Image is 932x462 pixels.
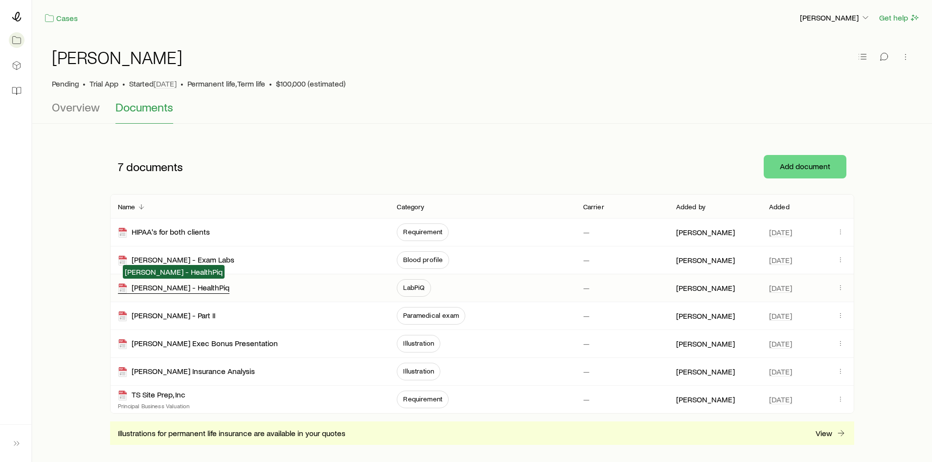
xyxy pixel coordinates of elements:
[118,227,210,238] div: HIPAA's for both clients
[769,339,792,349] span: [DATE]
[676,227,735,237] p: [PERSON_NAME]
[583,283,590,293] p: —
[583,339,590,349] p: —
[769,255,792,265] span: [DATE]
[815,428,846,439] a: View
[187,79,265,88] span: Permanent life, Term life
[44,13,78,24] a: Cases
[816,428,832,438] p: View
[118,428,345,438] span: Illustrations for permanent life insurance are available in your quotes
[769,367,792,376] span: [DATE]
[269,79,272,88] span: •
[764,155,846,178] button: Add document
[676,283,735,293] p: [PERSON_NAME]
[126,160,183,174] span: documents
[769,311,792,321] span: [DATE]
[118,255,234,266] div: [PERSON_NAME] - Exam Labs
[52,47,182,67] h1: [PERSON_NAME]
[403,311,459,319] span: Paramedical exam
[583,395,590,404] p: —
[583,255,590,265] p: —
[118,402,189,410] p: Principal Business Valuation
[154,79,177,88] span: [DATE]
[403,284,425,291] span: LabPiQ
[676,311,735,321] p: [PERSON_NAME]
[676,367,735,376] p: [PERSON_NAME]
[403,228,442,236] span: Requirement
[118,283,229,294] div: [PERSON_NAME] - HealthPiq
[397,203,424,211] p: Category
[676,339,735,349] p: [PERSON_NAME]
[181,79,183,88] span: •
[769,227,792,237] span: [DATE]
[583,227,590,237] p: —
[83,79,86,88] span: •
[583,203,604,211] p: Carrier
[118,310,215,322] div: [PERSON_NAME] - Part II
[676,203,705,211] p: Added by
[800,13,870,22] p: [PERSON_NAME]
[52,100,100,114] span: Overview
[52,79,79,88] p: Pending
[52,100,912,124] div: Case details tabs
[129,79,177,88] p: Started
[115,100,173,114] span: Documents
[118,390,185,401] div: TS Site Prep, Inc
[403,256,443,264] span: Blood profile
[676,395,735,404] p: [PERSON_NAME]
[769,203,790,211] p: Added
[276,79,345,88] span: $100,000 (estimated)
[583,311,590,321] p: —
[403,395,442,403] span: Requirement
[118,338,278,350] div: [PERSON_NAME] Exec Bonus Presentation
[676,255,735,265] p: [PERSON_NAME]
[118,203,136,211] p: Name
[403,339,434,347] span: Illustration
[583,367,590,376] p: —
[122,79,125,88] span: •
[769,395,792,404] span: [DATE]
[879,12,920,23] button: Get help
[118,366,255,377] div: [PERSON_NAME] Insurance Analysis
[118,160,123,174] span: 7
[769,283,792,293] span: [DATE]
[90,79,118,88] span: Trial App
[403,367,434,375] span: Illustration
[799,12,871,24] button: [PERSON_NAME]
